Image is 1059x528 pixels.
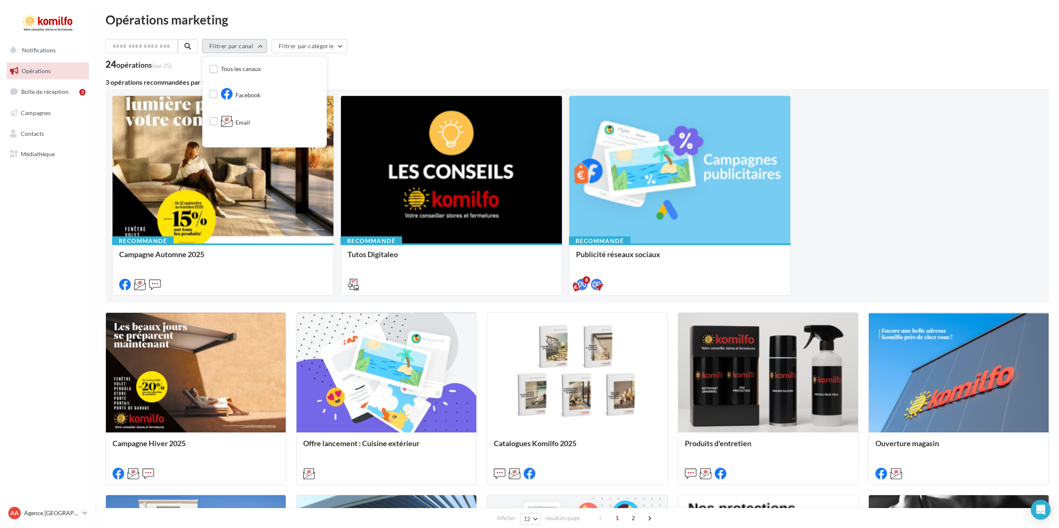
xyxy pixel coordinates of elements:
div: Recommandé [112,236,174,246]
div: Campagne Automne 2025 [119,250,327,267]
div: Recommandé [341,236,402,246]
div: 3 [79,89,86,96]
div: Recommandé [569,236,630,246]
button: Filtrer par canal [202,39,267,53]
span: Tous les canaux [221,65,261,72]
a: Boîte de réception3 [5,83,91,101]
span: (sur 25) [152,62,172,69]
div: Offre lancement : Cuisine extérieur [303,439,470,456]
span: Boîte de réception [21,88,69,95]
div: Open Intercom Messenger [1031,500,1051,520]
div: Produits d'entretien [685,439,851,456]
button: 12 [520,513,541,525]
span: Facebook [235,91,260,99]
div: 24 [105,60,172,69]
div: Publicité réseaux sociaux [576,250,784,267]
div: opérations [116,61,172,69]
span: 1 [610,511,624,525]
span: Notifications [22,47,56,54]
span: 2 [627,511,640,525]
div: 8 [583,276,590,284]
div: Campagne Hiver 2025 [113,439,279,456]
span: AA [10,509,19,517]
a: AA Agence [GEOGRAPHIC_DATA] [7,505,89,521]
span: résultats/page [545,514,580,522]
span: Campagnes [21,109,51,116]
span: 12 [524,516,531,522]
div: Tutos Digitaleo [348,250,555,267]
span: Contacts [21,130,44,137]
span: Médiathèque [21,150,55,157]
span: Afficher [497,514,515,522]
a: Opérations [5,62,91,80]
a: Campagnes [5,104,91,122]
div: 3 opérations recommandées par votre enseigne [105,79,1049,86]
span: Email [235,118,250,127]
a: Contacts [5,125,91,142]
button: Notifications [5,42,87,59]
div: Catalogues Komilfo 2025 [494,439,660,456]
a: Médiathèque [5,145,91,163]
button: Filtrer par catégorie [272,39,347,53]
div: Ouverture magasin [875,439,1042,456]
div: Opérations marketing [105,13,1049,26]
p: Agence [GEOGRAPHIC_DATA] [24,509,79,517]
span: Opérations [22,67,51,74]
